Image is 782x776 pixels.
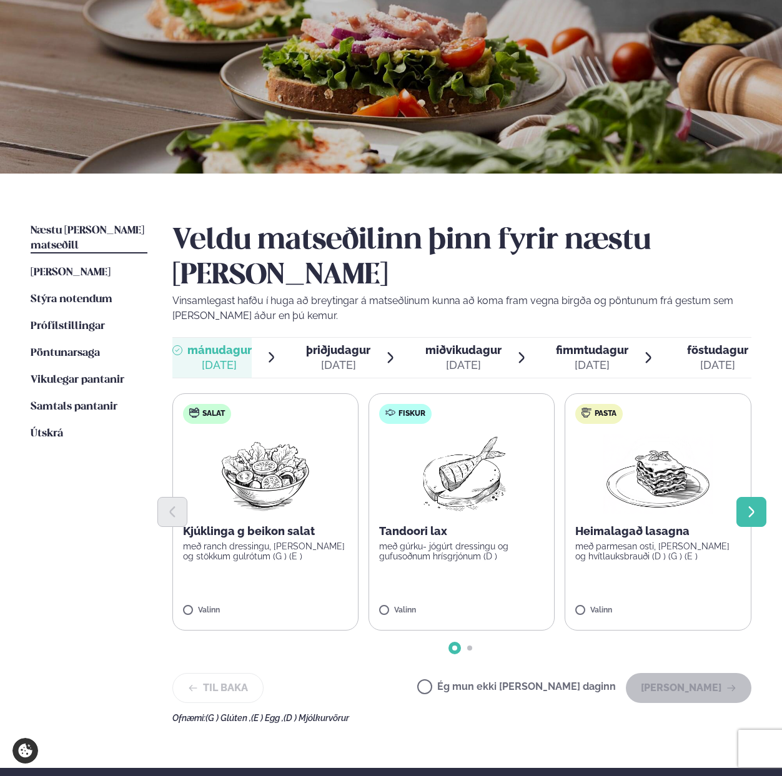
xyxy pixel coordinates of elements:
[425,343,502,356] span: miðvikudagur
[31,426,63,441] a: Útskrá
[172,673,264,703] button: Til baka
[31,428,63,439] span: Útskrá
[251,713,284,723] span: (E ) Egg ,
[556,358,628,373] div: [DATE]
[172,223,751,293] h2: Veldu matseðilinn þinn fyrir næstu [PERSON_NAME]
[379,524,544,539] p: Tandoori lax
[306,358,370,373] div: [DATE]
[31,346,100,361] a: Pöntunarsaga
[407,434,517,514] img: Fish.png
[31,292,112,307] a: Stýra notendum
[31,294,112,305] span: Stýra notendum
[31,400,117,415] a: Samtals pantanir
[172,293,751,323] p: Vinsamlegast hafðu í huga að breytingar á matseðlinum kunna að koma fram vegna birgða og pöntunum...
[556,343,628,356] span: fimmtudagur
[582,408,591,418] img: pasta.svg
[736,497,766,527] button: Next slide
[31,265,111,280] a: [PERSON_NAME]
[425,358,502,373] div: [DATE]
[187,343,252,356] span: mánudagur
[575,541,740,561] p: með parmesan osti, [PERSON_NAME] og hvítlauksbrauði (D ) (G ) (E )
[398,409,425,419] span: Fiskur
[385,408,395,418] img: fish.svg
[31,375,124,385] span: Vikulegar pantanir
[183,524,348,539] p: Kjúklinga g beikon salat
[687,343,748,356] span: föstudagur
[205,713,251,723] span: (G ) Glúten ,
[603,434,713,514] img: Lasagna.png
[467,646,472,651] span: Go to slide 2
[31,401,117,412] span: Samtals pantanir
[12,738,38,764] a: Cookie settings
[31,373,124,388] a: Vikulegar pantanir
[187,358,252,373] div: [DATE]
[452,646,457,651] span: Go to slide 1
[306,343,370,356] span: þriðjudagur
[31,267,111,278] span: [PERSON_NAME]
[626,673,751,703] button: [PERSON_NAME]
[575,524,740,539] p: Heimalagað lasagna
[172,713,751,723] div: Ofnæmi:
[189,408,199,418] img: salad.svg
[379,541,544,561] p: með gúrku- jógúrt dressingu og gufusoðnum hrísgrjónum (D )
[31,319,105,334] a: Prófílstillingar
[183,541,348,561] p: með ranch dressingu, [PERSON_NAME] og stökkum gulrótum (G ) (E )
[157,497,187,527] button: Previous slide
[210,434,321,514] img: Salad.png
[284,713,349,723] span: (D ) Mjólkurvörur
[31,225,144,251] span: Næstu [PERSON_NAME] matseðill
[687,358,748,373] div: [DATE]
[31,223,147,253] a: Næstu [PERSON_NAME] matseðill
[202,409,225,419] span: Salat
[31,321,105,332] span: Prófílstillingar
[595,409,616,419] span: Pasta
[31,348,100,358] span: Pöntunarsaga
